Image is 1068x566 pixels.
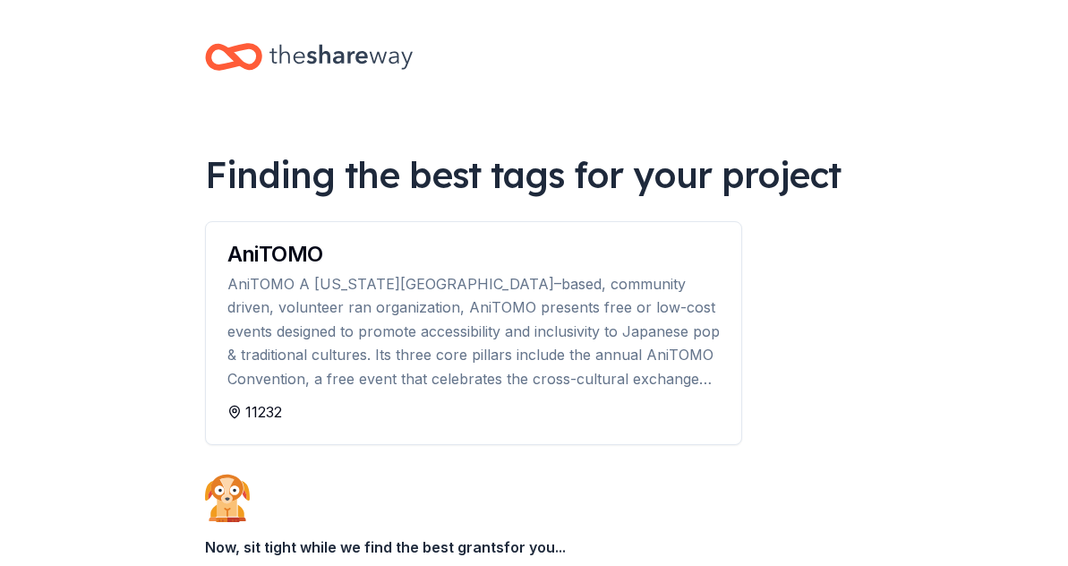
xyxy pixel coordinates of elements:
[227,244,720,265] div: AniTOMO
[227,401,720,423] div: 11232
[205,474,250,522] img: Dog waiting patiently
[227,272,720,390] div: AniTOMO A [US_STATE][GEOGRAPHIC_DATA]–based, community driven, volunteer ran organization, AniTOM...
[205,150,864,200] div: Finding the best tags for your project
[205,529,864,565] div: Now, sit tight while we find the best grants for you...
